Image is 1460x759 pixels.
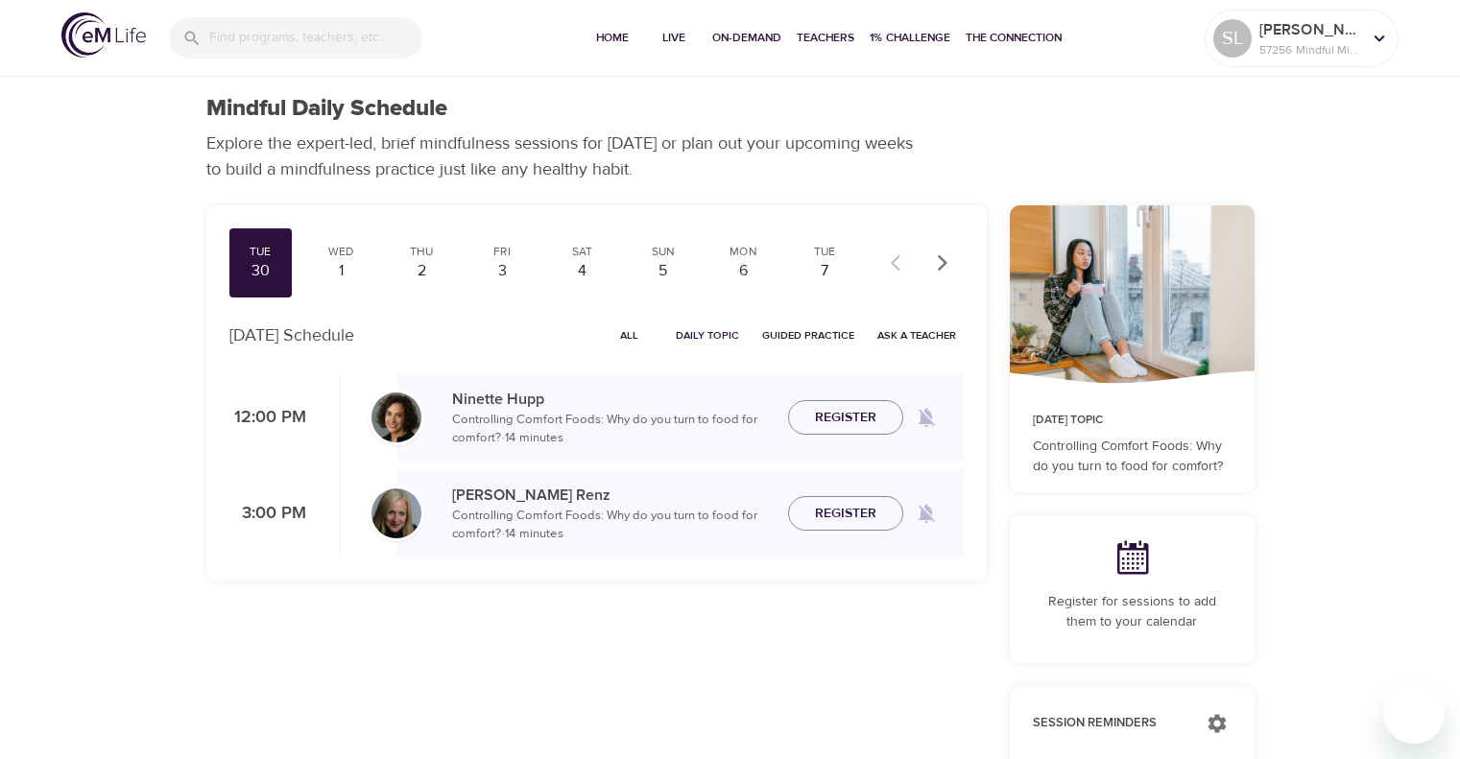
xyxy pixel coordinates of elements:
p: 3:00 PM [229,501,306,527]
span: Register [815,502,876,526]
div: 2 [397,260,445,282]
span: Ask a Teacher [877,326,956,344]
div: 6 [720,260,768,282]
h1: Mindful Daily Schedule [206,95,447,123]
div: Wed [317,244,365,260]
p: [PERSON_NAME] [1259,18,1361,41]
span: On-Demand [712,28,781,48]
span: Home [589,28,635,48]
img: logo [61,12,146,58]
span: Remind me when a class goes live every Tuesday at 12:00 PM [903,394,949,440]
iframe: Button to launch messaging window [1383,682,1445,744]
div: Mon [720,244,768,260]
div: 4 [559,260,607,282]
p: Session Reminders [1033,714,1187,733]
span: Guided Practice [762,326,854,344]
img: Ninette_Hupp-min.jpg [371,392,421,442]
button: Register [788,496,903,532]
div: Thu [397,244,445,260]
span: All [607,326,653,344]
input: Find programs, teachers, etc... [209,17,422,59]
button: Guided Practice [754,320,862,350]
p: Controlling Comfort Foods: Why do you turn to food for comfort? [1033,437,1232,477]
span: The Connection [966,28,1062,48]
div: Sun [639,244,687,260]
span: 1% Challenge [870,28,950,48]
span: Daily Topic [676,326,739,344]
span: Register [815,406,876,430]
p: [PERSON_NAME] Renz [452,484,773,507]
p: Ninette Hupp [452,388,773,411]
button: Ask a Teacher [870,320,964,350]
div: 1 [317,260,365,282]
div: 30 [237,260,285,282]
button: All [599,320,660,350]
p: Register for sessions to add them to your calendar [1033,592,1232,632]
div: 3 [478,260,526,282]
p: 12:00 PM [229,405,306,431]
div: Sat [559,244,607,260]
img: Diane_Renz-min.jpg [371,488,421,538]
button: Register [788,400,903,436]
div: Tue [237,244,285,260]
div: SL [1213,19,1252,58]
span: Remind me when a class goes live every Tuesday at 3:00 PM [903,490,949,536]
p: Explore the expert-led, brief mindfulness sessions for [DATE] or plan out your upcoming weeks to ... [206,130,926,182]
div: 7 [801,260,849,282]
div: Tue [801,244,849,260]
p: Controlling Comfort Foods: Why do you turn to food for comfort? · 14 minutes [452,411,773,448]
span: Teachers [797,28,854,48]
div: Fri [478,244,526,260]
p: Controlling Comfort Foods: Why do you turn to food for comfort? · 14 minutes [452,507,773,544]
p: [DATE] Schedule [229,322,354,348]
p: [DATE] Topic [1033,412,1232,429]
div: 5 [639,260,687,282]
span: Live [651,28,697,48]
p: 57256 Mindful Minutes [1259,41,1361,59]
button: Daily Topic [668,320,747,350]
